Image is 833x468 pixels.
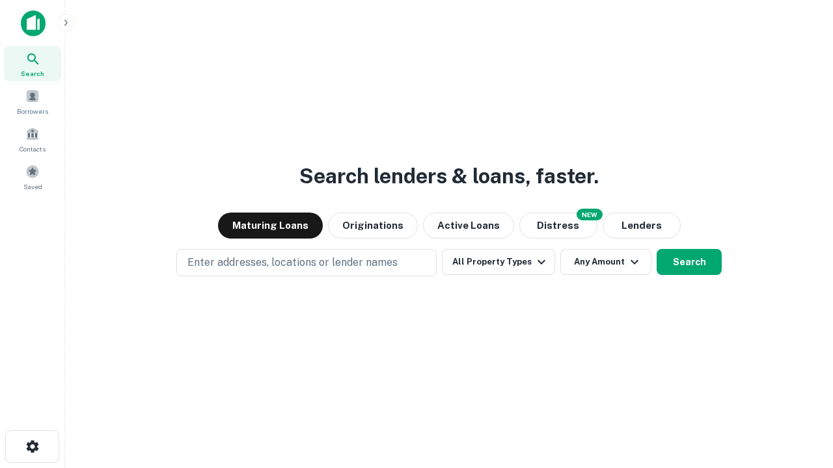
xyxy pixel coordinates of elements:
[187,255,398,270] p: Enter addresses, locations or lender names
[17,106,48,116] span: Borrowers
[21,68,44,79] span: Search
[20,144,46,154] span: Contacts
[218,213,323,239] button: Maturing Loans
[768,364,833,426] iframe: Chat Widget
[328,213,418,239] button: Originations
[4,84,61,119] a: Borrowers
[577,209,603,220] div: NEW
[4,159,61,194] a: Saved
[519,213,597,239] button: Search distressed loans with lien and other non-mortgage details.
[4,46,61,81] a: Search
[423,213,514,239] button: Active Loans
[21,10,46,36] img: capitalize-icon.png
[657,249,722,275] button: Search
[442,249,555,275] button: All Property Types
[299,161,599,192] h3: Search lenders & loans, faster.
[4,122,61,157] a: Contacts
[23,181,42,192] span: Saved
[603,213,681,239] button: Lenders
[560,249,651,275] button: Any Amount
[176,249,437,276] button: Enter addresses, locations or lender names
